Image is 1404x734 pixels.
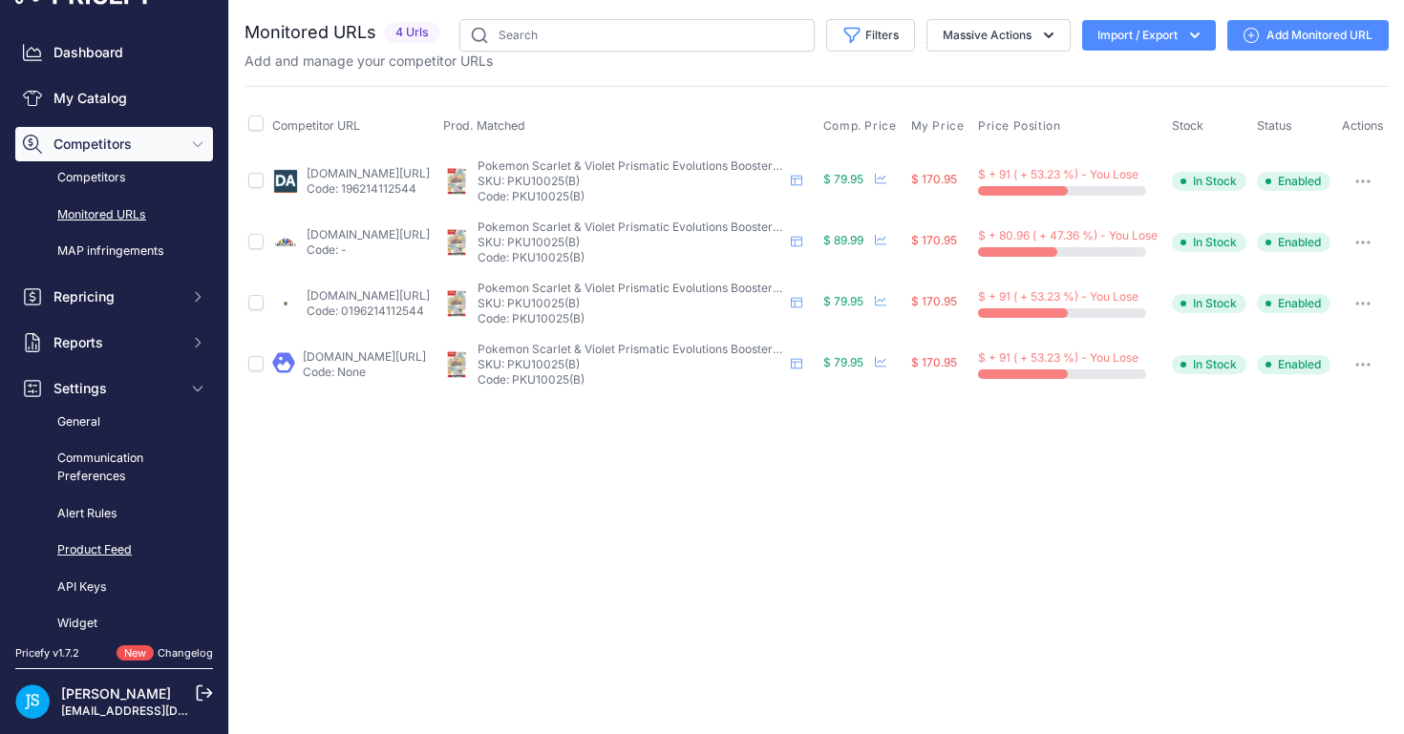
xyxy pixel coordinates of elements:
span: In Stock [1172,233,1246,252]
a: My Catalog [15,81,213,115]
button: Settings [15,371,213,406]
a: Competitors [15,161,213,195]
p: SKU: PKU10025(B) [478,174,783,189]
span: Competitor URL [272,118,360,133]
a: General [15,406,213,439]
span: Pokemon Scarlet & Violet Prismatic Evolutions Booster Bundle Box [478,281,837,295]
span: In Stock [1172,294,1246,313]
a: [EMAIL_ADDRESS][DOMAIN_NAME] [61,703,261,718]
a: [DOMAIN_NAME][URL] [307,166,430,180]
span: Competitors [53,135,179,154]
button: Massive Actions [926,19,1071,52]
span: $ 89.99 [823,233,863,247]
span: New [117,645,154,661]
p: SKU: PKU10025(B) [478,357,783,372]
span: Price Position [978,118,1060,134]
button: Filters [826,19,915,52]
p: Code: 196214112544 [307,181,430,197]
span: $ 170.95 [911,172,957,186]
p: Code: PKU10025(B) [478,372,783,388]
span: Actions [1342,118,1384,133]
span: $ 79.95 [823,355,863,369]
span: Stock [1172,118,1203,133]
p: Code: - [307,242,430,258]
span: In Stock [1172,172,1246,191]
span: Prod. Matched [443,118,525,133]
a: [DOMAIN_NAME][URL] [307,227,430,241]
span: $ 170.95 [911,233,957,247]
span: $ + 80.96 ( + 47.36 %) - You Lose [978,228,1158,242]
a: Monitored URLs [15,199,213,232]
span: My Price [911,118,965,134]
span: Status [1257,118,1292,133]
span: $ 170.95 [911,294,957,308]
span: Repricing [53,287,179,306]
a: Dashboard [15,35,213,70]
button: Import / Export [1082,20,1216,51]
button: Price Position [978,118,1064,134]
button: My Price [911,118,968,134]
span: $ + 91 ( + 53.23 %) - You Lose [978,350,1138,365]
a: [DOMAIN_NAME][URL] [303,349,426,364]
a: [PERSON_NAME] [61,685,171,702]
p: Code: None [303,365,426,380]
p: SKU: PKU10025(B) [478,296,783,311]
a: Product Feed [15,534,213,567]
p: Code: PKU10025(B) [478,250,783,265]
button: Reports [15,325,213,360]
span: 4 Urls [384,22,440,44]
a: Widget [15,607,213,640]
span: In Stock [1172,355,1246,374]
a: [DOMAIN_NAME][URL] [307,288,430,303]
span: Enabled [1257,233,1330,252]
button: Competitors [15,127,213,161]
div: Pricefy v1.7.2 [15,645,79,661]
p: SKU: PKU10025(B) [478,235,783,250]
span: Enabled [1257,172,1330,191]
p: Code: 0196214112544 [307,304,430,319]
a: Communication Preferences [15,442,213,493]
button: Repricing [15,280,213,314]
p: Code: PKU10025(B) [478,189,783,204]
span: Reports [53,333,179,352]
span: $ + 91 ( + 53.23 %) - You Lose [978,167,1138,181]
a: MAP infringements [15,235,213,268]
h2: Monitored URLs [245,19,376,46]
input: Search [459,19,815,52]
span: Pokemon Scarlet & Violet Prismatic Evolutions Booster Bundle Box [478,342,837,356]
span: Enabled [1257,294,1330,313]
button: Comp. Price [823,118,901,134]
span: Enabled [1257,355,1330,374]
p: Add and manage your competitor URLs [245,52,493,71]
a: Alert Rules [15,497,213,531]
span: Pokemon Scarlet & Violet Prismatic Evolutions Booster Bundle Box [478,220,837,234]
span: Comp. Price [823,118,897,134]
a: Add Monitored URL [1227,20,1389,51]
span: Settings [53,379,179,398]
p: Code: PKU10025(B) [478,311,783,326]
span: $ 79.95 [823,294,863,308]
span: $ 79.95 [823,172,863,186]
a: API Keys [15,571,213,604]
span: $ 170.95 [911,355,957,369]
span: Pokemon Scarlet & Violet Prismatic Evolutions Booster Bundle Box [478,158,837,173]
a: Changelog [158,646,213,660]
span: $ + 91 ( + 53.23 %) - You Lose [978,289,1138,304]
